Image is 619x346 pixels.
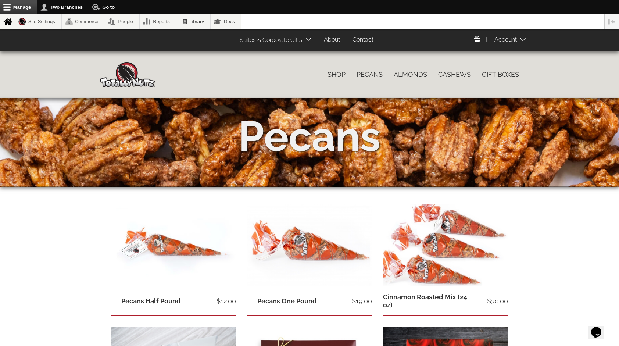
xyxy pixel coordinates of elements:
[322,67,351,82] a: Shop
[3,3,49,32] img: Chat attention grabber
[15,14,61,29] a: Site Settings
[388,67,433,82] a: Almonds
[605,14,619,29] button: Vertical orientation
[100,62,155,87] img: Home
[62,14,105,29] a: Commerce
[383,204,508,287] img: one 8 oz bag of each nut: Almonds, cashews, and pecans
[105,14,140,29] a: People
[247,204,372,287] img: 1 pound of freshly roasted cinnamon glazed pecans in a totally nutz poly bag
[383,293,467,309] a: Cinnamon Roasted Mix (24 oz)
[189,19,204,24] span: Library
[75,19,99,24] span: Commerce
[239,107,380,166] div: Pecans
[433,67,476,82] a: Cashews
[347,33,379,47] a: Contact
[121,297,181,305] a: Pecans Half Pound
[211,14,241,29] a: Docs
[3,3,43,32] div: CloseChat attention grabber
[257,297,317,305] a: Pecans One Pound
[351,67,388,82] a: Pecans
[111,204,236,287] img: half pound of cinnamon roasted pecans
[140,14,176,29] a: Reports
[234,33,304,47] a: Suites & Corporate Gifts
[318,33,346,47] a: About
[476,67,525,82] a: Gift Boxes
